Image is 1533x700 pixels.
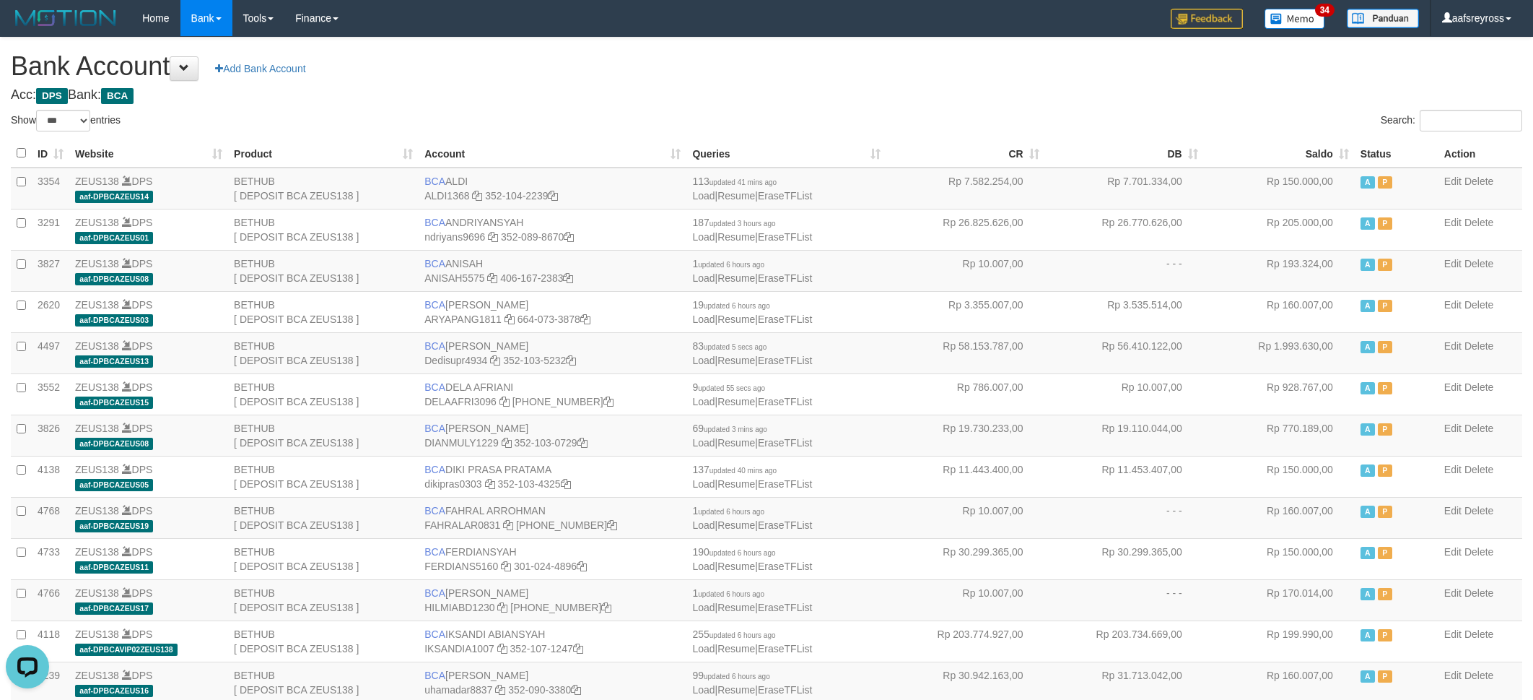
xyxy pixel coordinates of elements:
[692,602,715,613] a: Load
[1171,9,1243,29] img: Feedback.jpg
[75,479,153,491] span: aaf-DPBCAZEUS05
[228,291,419,332] td: BETHUB [ DEPOSIT BCA ZEUS138 ]
[709,220,776,228] span: updated 3 hours ago
[1381,110,1522,131] label: Search:
[1204,332,1355,373] td: Rp 1.993.630,00
[1378,506,1392,518] span: Paused
[69,373,228,415] td: DPS
[692,505,812,531] span: | |
[69,456,228,497] td: DPS
[75,670,119,681] a: ZEUS138
[692,176,812,202] span: | |
[698,384,765,392] span: updated 55 secs ago
[69,621,228,662] td: DPS
[1444,217,1462,228] a: Edit
[1045,538,1204,579] td: Rp 30.299.365,00
[692,231,715,243] a: Load
[573,643,583,654] a: Copy 3521071247 to clipboard
[75,397,153,409] span: aaf-DPBCAZEUS15
[32,332,69,373] td: 4497
[69,579,228,621] td: DPS
[1420,110,1522,131] input: Search:
[1464,217,1493,228] a: Delete
[1464,670,1493,681] a: Delete
[501,561,511,572] a: Copy FERDIANS5160 to clipboard
[32,168,69,209] td: 3354
[1378,547,1392,559] span: Paused
[36,110,90,131] select: Showentries
[419,209,686,250] td: ANDRIYANSYAH 352-089-8670
[69,415,228,456] td: DPS
[692,505,764,517] span: 1
[497,643,507,654] a: Copy IKSANDIA1007 to clipboard
[709,549,776,557] span: updated 6 hours ago
[69,250,228,291] td: DPS
[32,538,69,579] td: 4733
[75,381,119,393] a: ZEUS138
[424,258,445,269] span: BCA
[692,355,715,366] a: Load
[32,621,69,662] td: 4118
[11,7,121,29] img: MOTION_logo.png
[717,355,755,366] a: Resume
[1361,176,1375,189] span: Active
[499,396,510,407] a: Copy DELAAFRI3096 to clipboard
[692,478,715,490] a: Load
[758,643,812,654] a: EraseTFList
[758,355,812,366] a: EraseTFList
[758,478,812,490] a: EraseTFList
[580,314,590,325] a: Copy 6640733878 to clipboard
[577,437,588,449] a: Copy 3521030729 to clipboard
[1204,579,1355,621] td: Rp 170.014,00
[886,415,1045,456] td: Rp 19.730.233,00
[566,355,576,366] a: Copy 3521035232 to clipboard
[692,381,812,407] span: | |
[1444,340,1462,352] a: Edit
[1438,139,1522,168] th: Action
[717,478,755,490] a: Resume
[419,291,686,332] td: [PERSON_NAME] 664-073-3878
[1315,4,1335,17] span: 34
[228,579,419,621] td: BETHUB [ DEPOSIT BCA ZEUS138 ]
[717,643,755,654] a: Resume
[563,272,573,284] a: Copy 4061672383 to clipboard
[704,425,767,433] span: updated 3 mins ago
[75,438,153,450] span: aaf-DPBCAZEUS08
[419,168,686,209] td: ALDI 352-104-2239
[1361,341,1375,353] span: Active
[709,467,777,475] span: updated 40 mins ago
[424,546,445,558] span: BCA
[1378,588,1392,600] span: Paused
[424,643,494,654] a: IKSANDIA1007
[717,602,755,613] a: Resume
[1045,497,1204,538] td: - - -
[704,302,770,310] span: updated 6 hours ago
[692,176,777,187] span: 113
[75,355,153,368] span: aaf-DPBCAZEUS13
[704,343,766,351] span: updated 5 secs ago
[692,314,715,325] a: Load
[1204,250,1355,291] td: Rp 193.324,00
[1464,505,1493,517] a: Delete
[692,423,766,434] span: 69
[1378,176,1392,189] span: Paused
[1204,497,1355,538] td: Rp 160.007,00
[1355,139,1438,168] th: Status
[1361,382,1375,394] span: Active
[1045,250,1204,291] td: - - -
[886,332,1045,373] td: Rp 58.153.787,00
[75,258,119,269] a: ZEUS138
[75,314,153,327] span: aaf-DPBCAZEUS03
[561,478,571,490] a: Copy 3521034325 to clipboard
[692,217,812,243] span: | |
[1204,209,1355,250] td: Rp 205.000,00
[1045,579,1204,621] td: - - -
[424,437,498,449] a: DIANMULY1229
[75,423,119,434] a: ZEUS138
[692,464,777,475] span: 137
[488,231,498,243] a: Copy ndriyans9696 to clipboard
[419,538,686,579] td: FERDIANSYAH 301-024-4896
[692,684,715,696] a: Load
[11,110,121,131] label: Show entries
[1045,373,1204,415] td: Rp 10.007,00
